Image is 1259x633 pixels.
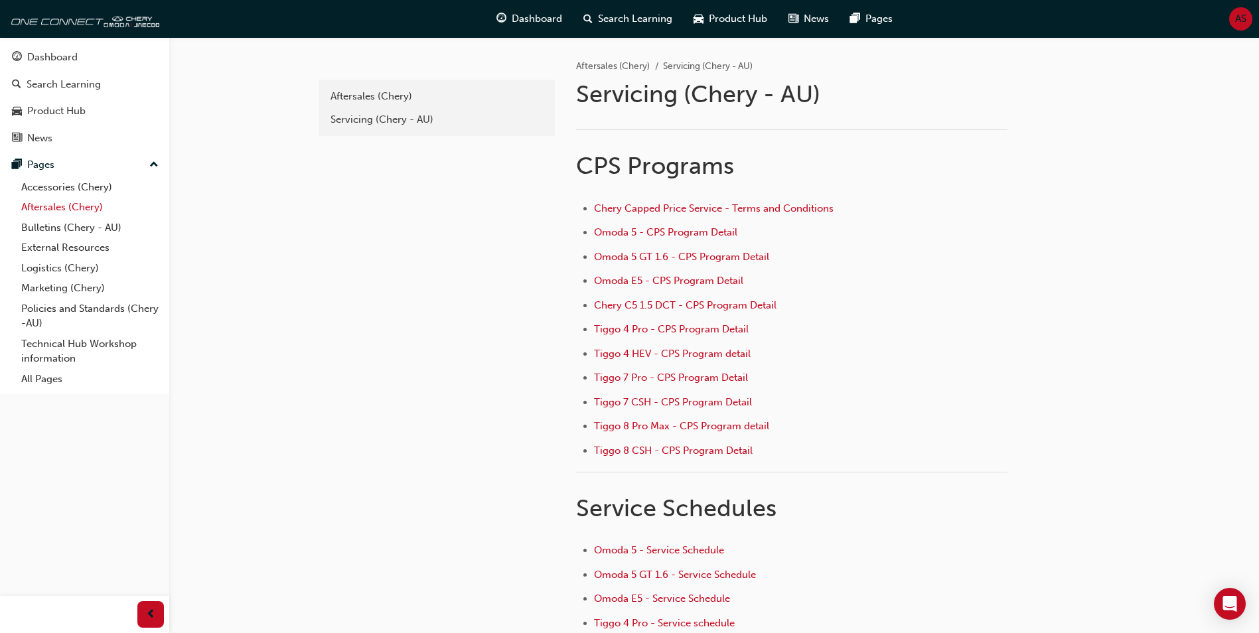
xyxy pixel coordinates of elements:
[594,299,777,311] a: Chery C5 1.5 DCT - CPS Program Detail
[594,420,769,432] a: Tiggo 8 Pro Max - CPS Program detail
[1214,588,1246,620] div: Open Intercom Messenger
[598,11,672,27] span: Search Learning
[16,197,164,218] a: Aftersales (Chery)
[594,202,834,214] a: Chery Capped Price Service - Terms and Conditions
[594,569,756,581] a: Omoda 5 GT 1.6 - Service Schedule
[5,126,164,151] a: News
[850,11,860,27] span: pages-icon
[27,77,101,92] div: Search Learning
[16,278,164,299] a: Marketing (Chery)
[12,133,22,145] span: news-icon
[324,85,550,108] a: Aftersales (Chery)
[5,45,164,70] a: Dashboard
[594,323,749,335] a: Tiggo 4 Pro - CPS Program Detail
[5,153,164,177] button: Pages
[576,80,1011,109] h1: Servicing (Chery - AU)
[683,5,778,33] a: car-iconProduct Hub
[27,131,52,146] div: News
[865,11,893,27] span: Pages
[16,369,164,389] a: All Pages
[594,251,769,263] a: Omoda 5 GT 1.6 - CPS Program Detail
[663,59,753,74] li: Servicing (Chery - AU)
[16,299,164,334] a: Policies and Standards (Chery -AU)
[594,348,751,360] a: Tiggo 4 HEV - CPS Program detail
[331,112,543,127] div: Servicing (Chery - AU)
[16,177,164,198] a: Accessories (Chery)
[7,5,159,32] img: oneconnect
[804,11,829,27] span: News
[149,157,159,174] span: up-icon
[331,89,543,104] div: Aftersales (Chery)
[594,593,730,604] a: Omoda E5 - Service Schedule
[694,11,704,27] span: car-icon
[16,238,164,258] a: External Resources
[788,11,798,27] span: news-icon
[12,105,22,117] span: car-icon
[594,396,752,408] a: Tiggo 7 CSH - CPS Program Detail
[12,52,22,64] span: guage-icon
[709,11,767,27] span: Product Hub
[594,275,743,287] a: Omoda E5 - CPS Program Detail
[594,445,753,457] a: Tiggo 8 CSH - CPS Program Detail
[486,5,573,33] a: guage-iconDashboard
[5,42,164,153] button: DashboardSearch LearningProduct HubNews
[594,226,737,238] a: Omoda 5 - CPS Program Detail
[16,218,164,238] a: Bulletins (Chery - AU)
[1235,11,1246,27] span: AS
[840,5,903,33] a: pages-iconPages
[16,334,164,369] a: Technical Hub Workshop information
[324,108,550,131] a: Servicing (Chery - AU)
[27,50,78,65] div: Dashboard
[12,79,21,91] span: search-icon
[583,11,593,27] span: search-icon
[146,606,156,623] span: prev-icon
[5,72,164,97] a: Search Learning
[27,104,86,119] div: Product Hub
[16,258,164,279] a: Logistics (Chery)
[576,60,650,72] a: Aftersales (Chery)
[576,494,777,522] span: Service Schedules
[778,5,840,33] a: news-iconNews
[12,159,22,171] span: pages-icon
[573,5,683,33] a: search-iconSearch Learning
[594,544,724,556] a: Omoda 5 - Service Schedule
[27,157,54,173] div: Pages
[594,617,735,629] a: Tiggo 4 Pro - Service schedule
[512,11,562,27] span: Dashboard
[1229,7,1252,31] button: AS
[5,99,164,123] a: Product Hub
[496,11,506,27] span: guage-icon
[576,151,734,180] span: CPS Programs
[594,372,748,384] a: Tiggo 7 Pro - CPS Program Detail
